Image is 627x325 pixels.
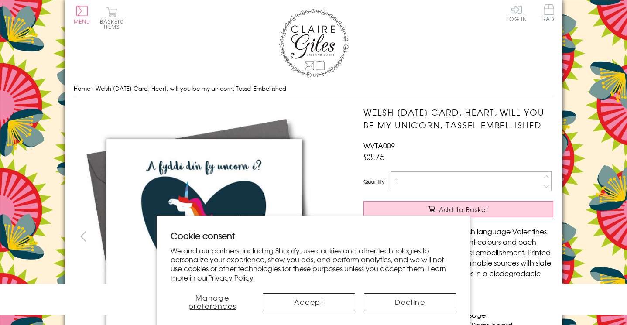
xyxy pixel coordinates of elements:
[263,293,355,311] button: Accept
[363,140,395,151] span: WVTA009
[506,4,527,21] a: Log In
[96,84,286,92] span: Welsh [DATE] Card, Heart, will you be my unicorn, Tassel Embellished
[439,205,489,214] span: Add to Basket
[171,229,456,242] h2: Cookie consent
[74,84,90,92] a: Home
[171,293,254,311] button: Manage preferences
[188,292,236,311] span: Manage preferences
[100,7,124,29] button: Basket0 items
[363,178,384,185] label: Quantity
[540,4,558,23] a: Trade
[92,84,94,92] span: ›
[279,9,349,78] img: Claire Giles Greetings Cards
[363,151,385,163] span: £3.75
[171,246,456,282] p: We and our partners, including Shopify, use cookies and other technologies to personalize your ex...
[540,4,558,21] span: Trade
[363,201,553,217] button: Add to Basket
[74,80,554,98] nav: breadcrumbs
[74,6,91,24] button: Menu
[74,17,91,25] span: Menu
[363,106,553,131] h1: Welsh [DATE] Card, Heart, will you be my unicorn, Tassel Embellished
[104,17,124,31] span: 0 items
[208,272,254,283] a: Privacy Policy
[74,226,93,246] button: prev
[364,293,456,311] button: Decline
